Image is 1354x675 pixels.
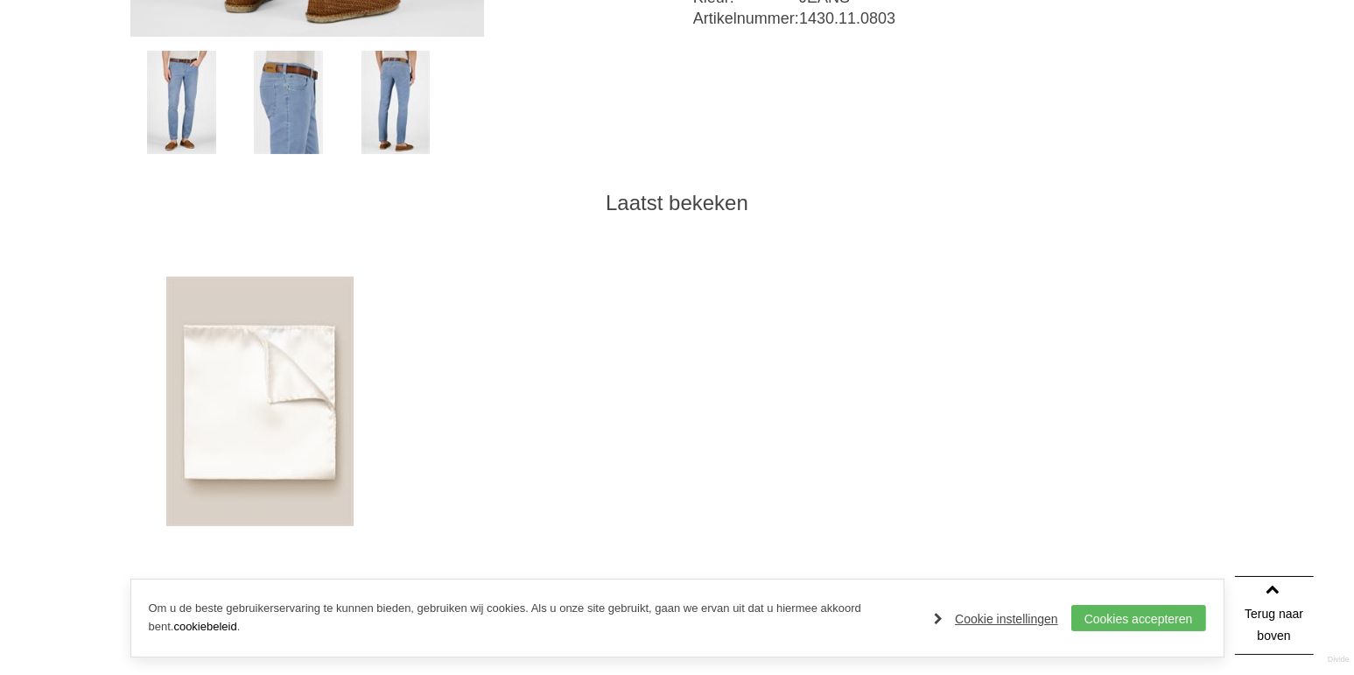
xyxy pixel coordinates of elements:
div: Laatst bekeken [130,190,1224,216]
a: Divide [1328,649,1350,671]
img: gardeur-sandro-471331-jeans [361,51,430,154]
a: Cookie instellingen [934,606,1058,632]
a: Terug naar boven [1235,576,1314,655]
dt: Artikelnummer: [693,8,799,29]
a: Cookies accepteren [1071,605,1206,631]
p: Om u de beste gebruikerservaring te kunnen bieden, gebruiken wij cookies. Als u onze site gebruik... [149,600,917,636]
img: gardeur-sandro-471331-jeans [147,51,215,154]
img: gardeur-sandro-471331-jeans [254,51,322,154]
dd: 1430.11.0803 [799,8,1224,29]
a: cookiebeleid [173,620,236,633]
img: ETON A00032468 Accessoires [166,277,354,526]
